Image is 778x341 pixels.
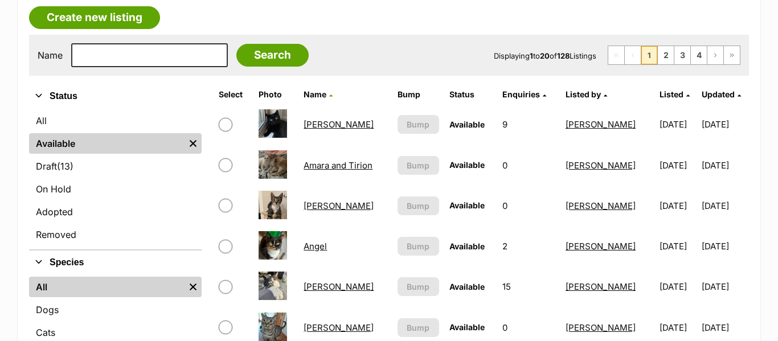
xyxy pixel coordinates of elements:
[641,46,657,64] span: Page 1
[566,89,607,99] a: Listed by
[707,46,723,64] a: Next page
[498,105,560,144] td: 9
[702,146,748,185] td: [DATE]
[304,281,374,292] a: [PERSON_NAME]
[655,186,701,225] td: [DATE]
[407,281,429,293] span: Bump
[398,156,439,175] button: Bump
[655,146,701,185] td: [DATE]
[304,89,333,99] a: Name
[691,46,707,64] a: Page 4
[29,202,202,222] a: Adopted
[29,110,202,131] a: All
[304,119,374,130] a: [PERSON_NAME]
[449,160,485,170] span: Available
[398,115,439,134] button: Bump
[185,133,202,154] a: Remove filter
[259,231,287,260] img: Angel
[625,46,641,64] span: Previous page
[29,179,202,199] a: On Hold
[304,89,326,99] span: Name
[259,150,287,179] img: Amara and Tirion
[608,46,624,64] span: First page
[566,281,636,292] a: [PERSON_NAME]
[407,240,429,252] span: Bump
[530,51,533,60] strong: 1
[557,51,570,60] strong: 128
[407,159,429,171] span: Bump
[702,267,748,306] td: [DATE]
[449,282,485,291] span: Available
[566,241,636,252] a: [PERSON_NAME]
[702,105,748,144] td: [DATE]
[498,227,560,266] td: 2
[254,85,298,104] th: Photo
[449,322,485,332] span: Available
[407,322,429,334] span: Bump
[304,322,374,333] a: [PERSON_NAME]
[29,133,185,154] a: Available
[702,89,735,99] span: Updated
[449,200,485,210] span: Available
[566,119,636,130] a: [PERSON_NAME]
[445,85,497,104] th: Status
[304,160,372,171] a: Amara and Tirion
[498,146,560,185] td: 0
[407,200,429,212] span: Bump
[29,89,202,104] button: Status
[57,159,73,173] span: (13)
[29,156,202,176] a: Draft
[566,160,636,171] a: [PERSON_NAME]
[498,267,560,306] td: 15
[214,85,253,104] th: Select
[660,89,690,99] a: Listed
[655,227,701,266] td: [DATE]
[236,44,309,67] input: Search
[655,105,701,144] td: [DATE]
[608,46,740,65] nav: Pagination
[304,241,327,252] a: Angel
[185,277,202,297] a: Remove filter
[29,299,202,320] a: Dogs
[566,322,636,333] a: [PERSON_NAME]
[658,46,674,64] a: Page 2
[566,89,601,99] span: Listed by
[566,200,636,211] a: [PERSON_NAME]
[702,186,748,225] td: [DATE]
[449,120,485,129] span: Available
[398,318,439,337] button: Bump
[398,196,439,215] button: Bump
[398,237,439,256] button: Bump
[655,267,701,306] td: [DATE]
[449,241,485,251] span: Available
[398,277,439,296] button: Bump
[498,186,560,225] td: 0
[407,118,429,130] span: Bump
[702,227,748,266] td: [DATE]
[502,89,540,99] span: translation missing: en.admin.listings.index.attributes.enquiries
[660,89,683,99] span: Listed
[702,89,741,99] a: Updated
[393,85,444,104] th: Bump
[304,200,374,211] a: [PERSON_NAME]
[674,46,690,64] a: Page 3
[29,6,160,29] a: Create new listing
[502,89,546,99] a: Enquiries
[724,46,740,64] a: Last page
[494,51,596,60] span: Displaying to of Listings
[38,50,63,60] label: Name
[540,51,550,60] strong: 20
[29,108,202,249] div: Status
[29,277,185,297] a: All
[29,255,202,270] button: Species
[29,224,202,245] a: Removed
